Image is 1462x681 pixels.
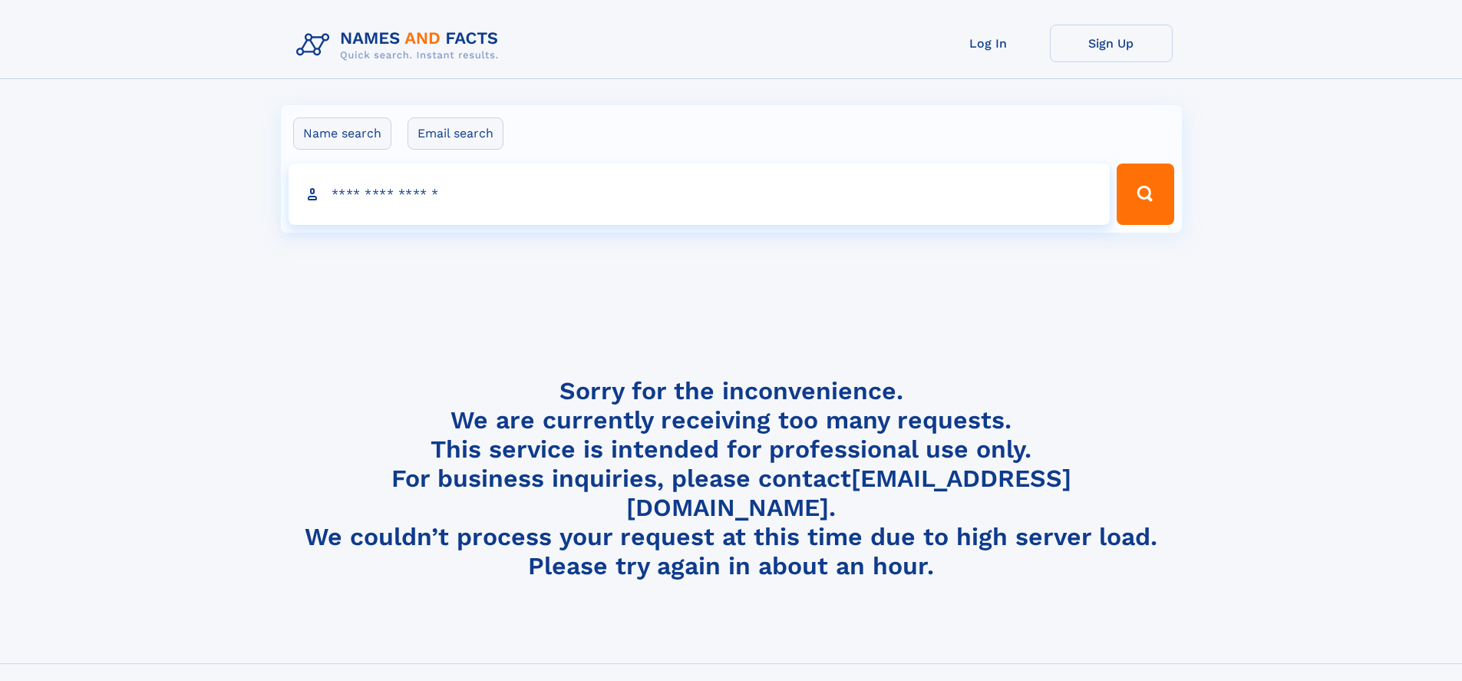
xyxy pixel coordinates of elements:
[1117,164,1173,225] button: Search Button
[1050,25,1173,62] a: Sign Up
[626,464,1071,522] a: [EMAIL_ADDRESS][DOMAIN_NAME]
[293,117,391,150] label: Name search
[290,25,511,66] img: Logo Names and Facts
[289,164,1111,225] input: search input
[927,25,1050,62] a: Log In
[290,376,1173,581] h4: Sorry for the inconvenience. We are currently receiving too many requests. This service is intend...
[408,117,503,150] label: Email search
